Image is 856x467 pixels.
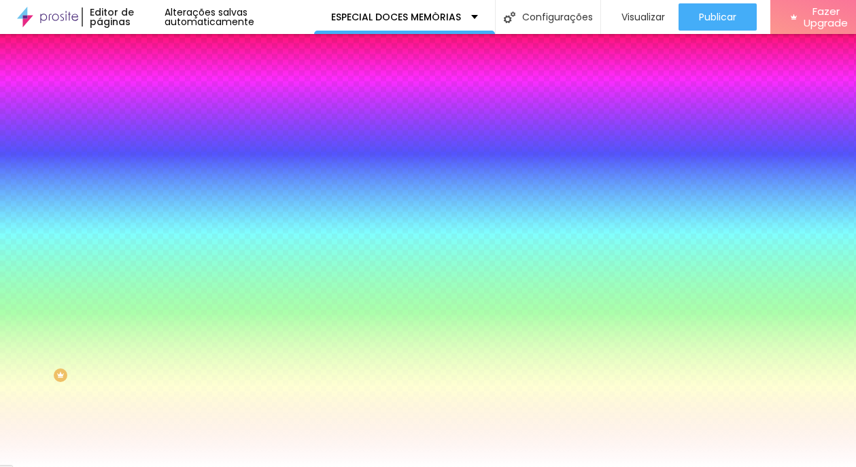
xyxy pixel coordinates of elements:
img: Icone [504,12,515,23]
button: Visualizar [601,3,679,31]
span: Fazer Upgrade [802,5,850,29]
div: Alterações salvas automaticamente [165,7,314,27]
span: Visualizar [621,12,665,22]
span: Publicar [699,12,736,22]
p: ESPECIAL DOCES MEMÓRIAS [331,12,461,22]
div: Editor de páginas [82,7,165,27]
button: Publicar [679,3,757,31]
